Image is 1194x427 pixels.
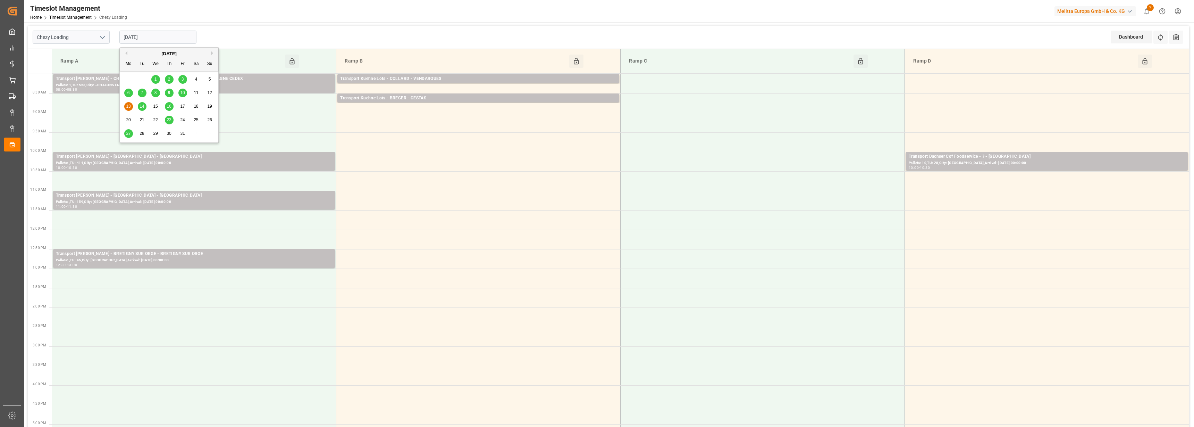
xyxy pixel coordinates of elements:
div: Mo [124,60,133,68]
div: Transport Kuehne Lots - COLLARD - VENDARGUES [340,75,616,82]
button: Help Center [1154,3,1170,19]
div: Choose Thursday, October 30th, 2025 [165,129,174,138]
span: 2:30 PM [33,324,46,328]
div: 10:00 [56,166,66,169]
input: Type to search/select [33,31,110,44]
div: - [66,263,67,266]
div: Choose Thursday, October 23rd, 2025 [165,116,174,124]
div: Transport [PERSON_NAME] - [GEOGRAPHIC_DATA] - [GEOGRAPHIC_DATA] [56,192,332,199]
div: Choose Friday, October 24th, 2025 [178,116,187,124]
div: Choose Sunday, October 19th, 2025 [205,102,214,111]
div: Melitta Europa GmbH & Co. KG [1054,6,1136,16]
span: 30 [167,131,171,136]
div: Pallets: 1,TU: 553,City: ~CHALONS EN CHAMPAGNE CEDEX,Arrival: [DATE] 00:00:00 [56,82,332,88]
div: Transport [PERSON_NAME] - [GEOGRAPHIC_DATA] - [GEOGRAPHIC_DATA] [56,153,332,160]
span: 21 [140,117,144,122]
div: Tu [138,60,146,68]
span: 1:00 PM [33,265,46,269]
div: Transport Dachser Cof Foodservice - ? - [GEOGRAPHIC_DATA] [909,153,1185,160]
div: Ramp C [626,55,854,68]
span: 16 [167,104,171,109]
div: Pallets: ,TU: 46,City: [GEOGRAPHIC_DATA],Arrival: [DATE] 00:00:00 [56,257,332,263]
span: 1 [154,77,157,82]
div: Choose Monday, October 27th, 2025 [124,129,133,138]
span: 29 [153,131,158,136]
div: Choose Sunday, October 26th, 2025 [205,116,214,124]
div: Choose Wednesday, October 1st, 2025 [151,75,160,84]
div: Choose Tuesday, October 21st, 2025 [138,116,146,124]
span: 4:30 PM [33,402,46,405]
div: Pallets: ,TU: 159,City: [GEOGRAPHIC_DATA],Arrival: [DATE] 00:00:00 [56,199,332,205]
div: Ramp A [58,55,285,68]
span: 6 [127,90,130,95]
span: 14 [140,104,144,109]
div: Transport [PERSON_NAME] - CHALONS EN CHAMPAGNE - ~CHALONS EN CHAMPAGNE CEDEX [56,75,332,82]
span: 9:30 AM [33,129,46,133]
span: 31 [180,131,185,136]
span: 1:30 PM [33,285,46,289]
button: Melitta Europa GmbH & Co. KG [1054,5,1139,18]
span: 8 [154,90,157,95]
div: [DATE] [120,50,218,57]
div: Transport Kuehne Lots - BREGER - CESTAS [340,95,616,102]
span: 23 [167,117,171,122]
div: Dashboard [1111,31,1152,43]
span: 12:30 PM [30,246,46,250]
span: 12:00 PM [30,227,46,230]
div: Ramp D [910,55,1138,68]
span: 25 [194,117,198,122]
span: 8:30 AM [33,90,46,94]
div: Timeslot Management [30,3,127,14]
span: 24 [180,117,185,122]
div: - [66,166,67,169]
div: Th [165,60,174,68]
div: Pallets: 10,TU: 28,City: [GEOGRAPHIC_DATA],Arrival: [DATE] 00:00:00 [909,160,1185,166]
div: - [66,88,67,91]
input: DD-MM-YYYY [119,31,196,44]
span: 3:30 PM [33,363,46,367]
span: 3 [182,77,184,82]
div: 10:30 [920,166,930,169]
span: 5:00 PM [33,421,46,425]
div: month 2025-10 [122,73,217,140]
div: Choose Sunday, October 5th, 2025 [205,75,214,84]
span: 11 [194,90,198,95]
div: Choose Tuesday, October 7th, 2025 [138,89,146,97]
div: Ramp B [342,55,569,68]
div: We [151,60,160,68]
div: Choose Tuesday, October 14th, 2025 [138,102,146,111]
span: 15 [153,104,158,109]
span: 9:00 AM [33,110,46,114]
span: 3:00 PM [33,343,46,347]
span: 18 [194,104,198,109]
span: 27 [126,131,131,136]
div: 08:00 [56,88,66,91]
div: Sa [192,60,201,68]
span: 5 [209,77,211,82]
div: Choose Wednesday, October 15th, 2025 [151,102,160,111]
div: 11:30 [67,205,77,208]
span: 13 [126,104,131,109]
div: 10:30 [67,166,77,169]
div: Pallets: 11,TU: 264,City: [GEOGRAPHIC_DATA],Arrival: [DATE] 00:00:00 [340,82,616,88]
div: Choose Saturday, October 18th, 2025 [192,102,201,111]
span: 2 [168,77,170,82]
a: Timeslot Management [49,15,92,20]
div: Choose Friday, October 17th, 2025 [178,102,187,111]
span: 20 [126,117,131,122]
div: 08:30 [67,88,77,91]
span: 9 [168,90,170,95]
div: Choose Friday, October 10th, 2025 [178,89,187,97]
div: Choose Tuesday, October 28th, 2025 [138,129,146,138]
div: Choose Saturday, October 25th, 2025 [192,116,201,124]
span: 4:00 PM [33,382,46,386]
div: Choose Sunday, October 12th, 2025 [205,89,214,97]
div: - [919,166,920,169]
div: Pallets: ,TU: 10,City: CESTAS,Arrival: [DATE] 00:00:00 [340,102,616,108]
span: 2 [1147,4,1154,11]
a: Home [30,15,42,20]
div: Transport [PERSON_NAME] - BRETIGNY SUR ORGE - BRETIGNY SUR ORGE [56,251,332,257]
div: Choose Wednesday, October 8th, 2025 [151,89,160,97]
div: Fr [178,60,187,68]
div: 12:30 [56,263,66,266]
